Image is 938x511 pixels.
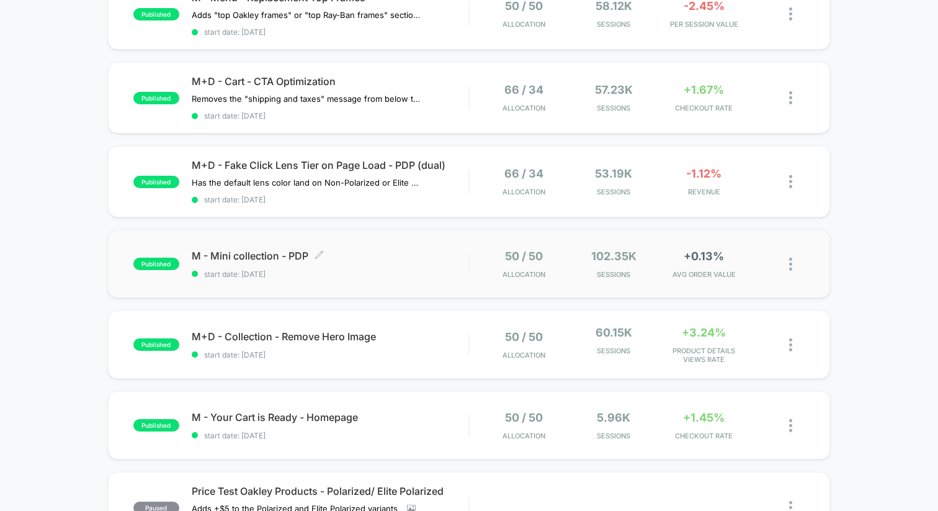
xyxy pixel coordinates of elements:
[686,167,721,180] span: -1.12%
[595,83,633,96] span: 57.23k
[502,104,545,112] span: Allocation
[683,411,725,424] span: +1.45%
[505,411,543,424] span: 50 / 50
[502,270,545,279] span: Allocation
[133,338,179,351] span: published
[192,27,468,37] span: start date: [DATE]
[662,270,746,279] span: AVG ORDER VALUE
[192,111,468,120] span: start date: [DATE]
[192,431,468,440] span: start date: [DATE]
[662,104,746,112] span: CHECKOUT RATE
[505,330,543,343] span: 50 / 50
[789,258,792,271] img: close
[192,411,468,423] span: M - Your Cart is Ready - Homepage
[572,346,656,355] span: Sessions
[595,167,632,180] span: 53.19k
[572,432,656,440] span: Sessions
[789,175,792,188] img: close
[789,91,792,104] img: close
[192,195,468,204] span: start date: [DATE]
[505,250,543,263] span: 50 / 50
[133,92,179,104] span: published
[502,351,545,360] span: Allocation
[504,83,543,96] span: 66 / 34
[192,269,468,279] span: start date: [DATE]
[192,159,468,171] span: M+D - Fake Click Lens Tier on Page Load - PDP (dual)
[192,75,468,88] span: M+D - Cart - CTA Optimization
[133,258,179,270] span: published
[662,188,746,196] span: REVENUE
[192,94,422,104] span: Removes the "shipping and taxes" message from below the CTA and replaces it with message about re...
[572,20,656,29] span: Sessions
[572,270,656,279] span: Sessions
[572,188,656,196] span: Sessions
[502,20,545,29] span: Allocation
[684,250,724,263] span: +0.13%
[597,411,630,424] span: 5.96k
[192,350,468,360] span: start date: [DATE]
[572,104,656,112] span: Sessions
[662,20,746,29] span: PER SESSION VALUE
[192,330,468,343] span: M+D - Collection - Remove Hero Image
[789,338,792,351] img: close
[789,7,792,20] img: close
[192,10,422,20] span: Adds "top Oakley frames" or "top Ray-Ban frames" section to replacement lenses for Oakley and Ray...
[596,326,632,339] span: 60.15k
[789,419,792,432] img: close
[502,188,545,196] span: Allocation
[684,83,724,96] span: +1.67%
[662,432,746,440] span: CHECKOUT RATE
[133,176,179,188] span: published
[504,167,543,180] span: 66 / 34
[192,250,468,262] span: M - Mini collection - PDP
[662,346,746,364] span: PRODUCT DETAILS VIEWS RATE
[192,485,468,497] span: Price Test Oakley Products - Polarized/ Elite Polarized
[591,250,636,263] span: 102.35k
[502,432,545,440] span: Allocation
[133,419,179,432] span: published
[192,178,422,188] span: Has the default lens color land on Non-Polarized or Elite Polarized to see if that performs bette...
[133,8,179,20] span: published
[682,326,726,339] span: +3.24%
